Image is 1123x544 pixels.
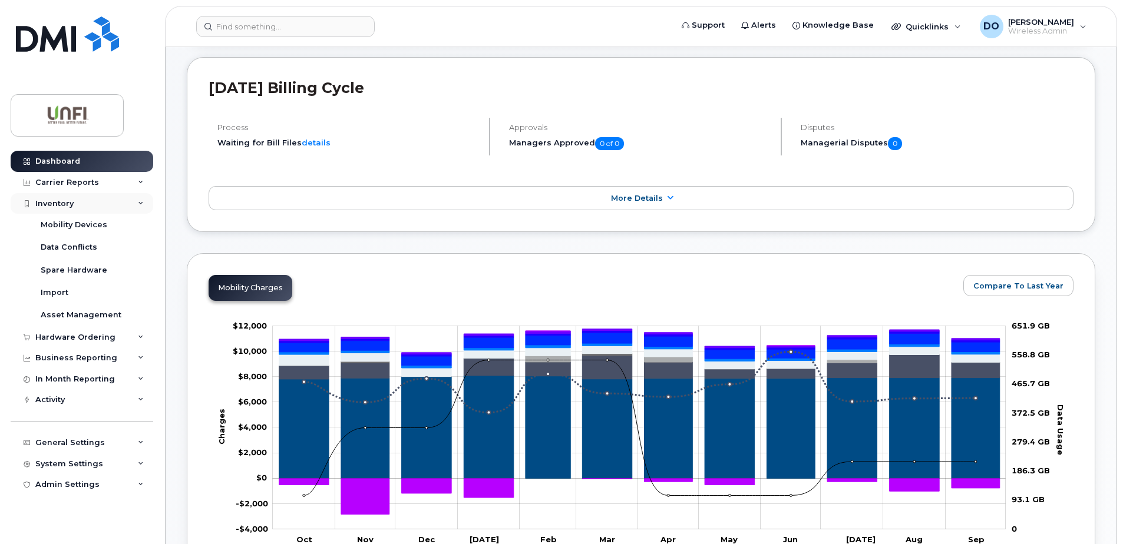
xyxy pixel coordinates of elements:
[1012,437,1050,446] tspan: 279.4 GB
[233,321,267,330] tspan: $12,000
[673,14,733,37] a: Support
[238,397,267,406] tspan: $6,000
[357,535,374,544] tspan: Nov
[279,333,1000,366] g: HST
[279,346,1000,377] g: Features
[196,16,375,37] input: Find something...
[906,22,949,31] span: Quicklinks
[973,280,1063,291] span: Compare To Last Year
[236,499,268,508] g: $0
[256,473,267,483] tspan: $0
[599,535,615,544] tspan: Mar
[238,371,267,381] tspan: $8,000
[595,137,624,150] span: 0 of 0
[470,535,499,544] tspan: [DATE]
[660,535,676,544] tspan: Apr
[1008,17,1074,26] span: [PERSON_NAME]
[296,535,312,544] tspan: Oct
[418,535,435,544] tspan: Dec
[238,422,267,432] g: $0
[888,137,902,150] span: 0
[802,19,874,31] span: Knowledge Base
[233,321,267,330] g: $0
[1012,379,1050,389] tspan: 465.7 GB
[509,137,771,150] h5: Managers Approved
[233,346,267,356] tspan: $10,000
[217,409,226,445] tspan: Charges
[509,123,771,132] h4: Approvals
[1072,493,1114,535] iframe: Messenger Launcher
[1012,350,1050,359] tspan: 558.8 GB
[238,448,267,457] tspan: $2,000
[784,14,882,37] a: Knowledge Base
[209,79,1074,97] h2: [DATE] Billing Cycle
[217,137,479,148] li: Waiting for Bill Files
[883,15,969,38] div: Quicklinks
[1012,466,1050,475] tspan: 186.3 GB
[279,355,1000,380] g: Roaming
[846,535,876,544] tspan: [DATE]
[302,138,331,147] a: details
[238,397,267,406] g: $0
[233,346,267,356] g: $0
[611,194,663,203] span: More Details
[972,15,1095,38] div: Don O'Carroll
[540,535,557,544] tspan: Feb
[1012,321,1050,330] tspan: 651.9 GB
[751,19,776,31] span: Alerts
[968,535,985,544] tspan: Sep
[905,535,923,544] tspan: Aug
[236,524,268,533] g: $0
[783,535,798,544] tspan: Jun
[238,448,267,457] g: $0
[217,123,479,132] h4: Process
[1008,26,1074,36] span: Wireless Admin
[238,422,267,432] tspan: $4,000
[1012,524,1017,533] tspan: 0
[1056,404,1065,455] tspan: Data Usage
[721,535,738,544] tspan: May
[692,19,725,31] span: Support
[279,376,1000,479] g: Rate Plan
[236,499,268,508] tspan: -$2,000
[983,19,999,34] span: DO
[801,137,1074,150] h5: Managerial Disputes
[733,14,784,37] a: Alerts
[963,275,1074,296] button: Compare To Last Year
[1012,408,1050,417] tspan: 372.5 GB
[236,524,268,533] tspan: -$4,000
[1012,495,1045,505] tspan: 93.1 GB
[801,123,1074,132] h4: Disputes
[238,371,267,381] g: $0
